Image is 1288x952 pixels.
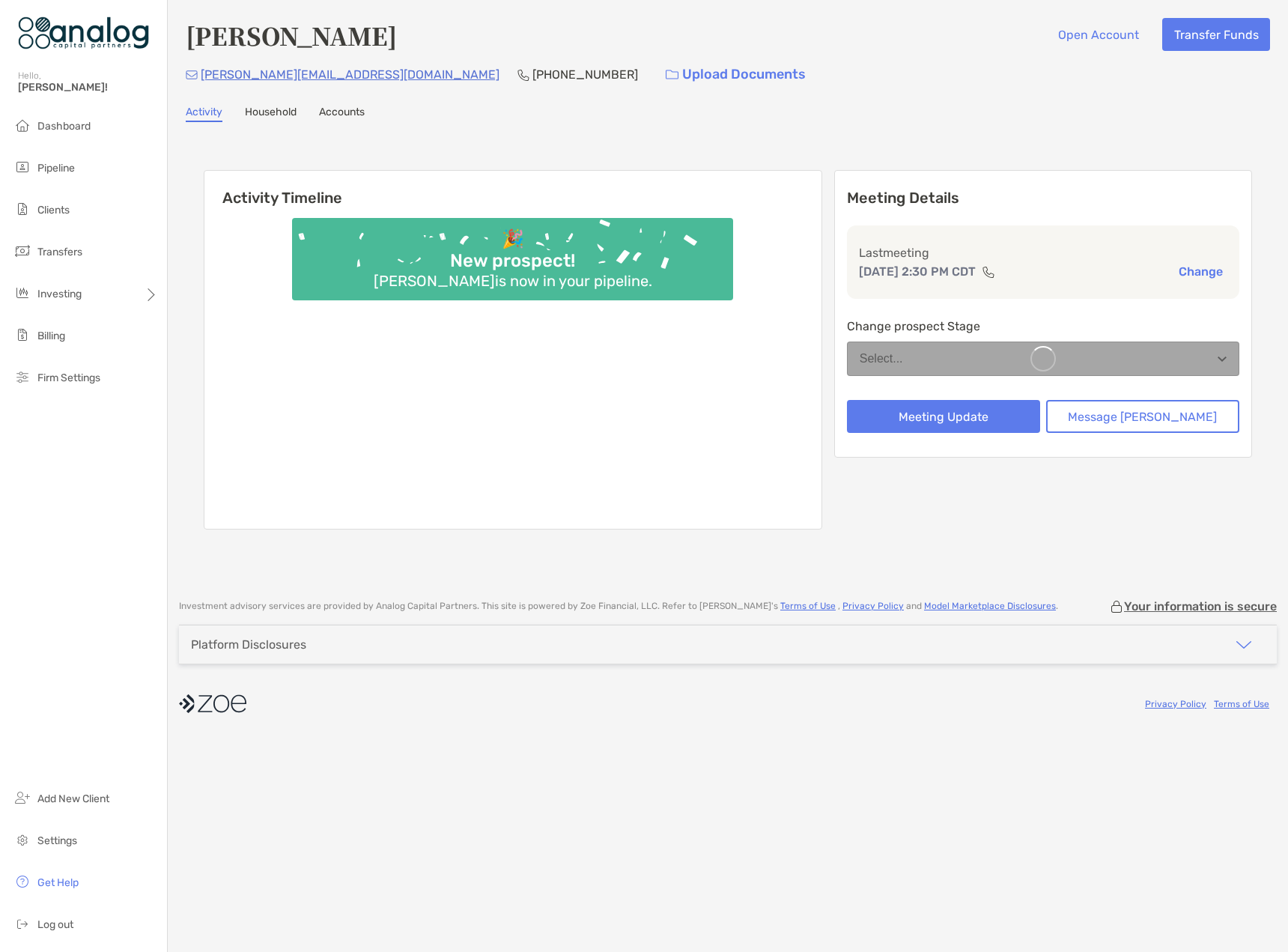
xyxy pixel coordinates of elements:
[13,873,31,891] img: get-help icon
[1162,18,1270,51] button: Transfer Funds
[191,637,306,652] div: Platform Disclosures
[37,120,91,133] span: Dashboard
[13,284,31,302] img: investing icon
[37,288,82,300] span: Investing
[1046,18,1150,51] button: Open Account
[1174,264,1227,279] button: Change
[847,400,1040,433] button: Meeting Update
[532,65,638,84] p: [PHONE_NUMBER]
[13,368,31,386] img: firm-settings icon
[1046,400,1239,433] button: Message [PERSON_NAME]
[13,242,31,260] img: transfers icon
[1124,599,1277,613] p: Your information is secure
[18,81,158,94] span: [PERSON_NAME]!
[37,834,77,847] span: Settings
[179,601,1058,612] p: Investment advisory services are provided by Analog Capital Partners . This site is powered by Zo...
[37,162,75,175] span: Pipeline
[37,876,79,889] span: Get Help
[859,243,1227,262] p: Last meeting
[13,831,31,849] img: settings icon
[859,262,976,281] p: [DATE] 2:30 PM CDT
[18,6,149,60] img: Zoe Logo
[924,601,1056,611] a: Model Marketplace Disclosures
[842,601,904,611] a: Privacy Policy
[13,326,31,344] img: billing icon
[1145,699,1206,709] a: Privacy Policy
[847,317,1239,336] p: Change prospect Stage
[13,789,31,807] img: add_new_client icon
[847,189,1239,207] p: Meeting Details
[13,116,31,134] img: dashboard icon
[37,792,109,805] span: Add New Client
[186,106,222,122] a: Activity
[13,915,31,933] img: logout icon
[13,200,31,218] img: clients icon
[319,106,365,122] a: Accounts
[1214,699,1269,709] a: Terms of Use
[245,106,297,122] a: Household
[496,228,530,250] div: 🎉
[37,246,82,258] span: Transfers
[517,69,529,81] img: Phone Icon
[186,70,198,79] img: Email Icon
[201,65,499,84] p: [PERSON_NAME][EMAIL_ADDRESS][DOMAIN_NAME]
[179,687,246,721] img: company logo
[13,158,31,176] img: pipeline icon
[368,272,658,290] div: [PERSON_NAME] is now in your pipeline.
[186,18,397,52] h4: [PERSON_NAME]
[656,58,815,91] a: Upload Documents
[37,204,70,216] span: Clients
[37,330,65,342] span: Billing
[37,918,73,931] span: Log out
[1235,636,1253,654] img: icon arrow
[982,266,995,278] img: communication type
[444,250,581,272] div: New prospect!
[37,372,100,384] span: Firm Settings
[780,601,836,611] a: Terms of Use
[204,171,821,207] h6: Activity Timeline
[666,70,678,80] img: button icon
